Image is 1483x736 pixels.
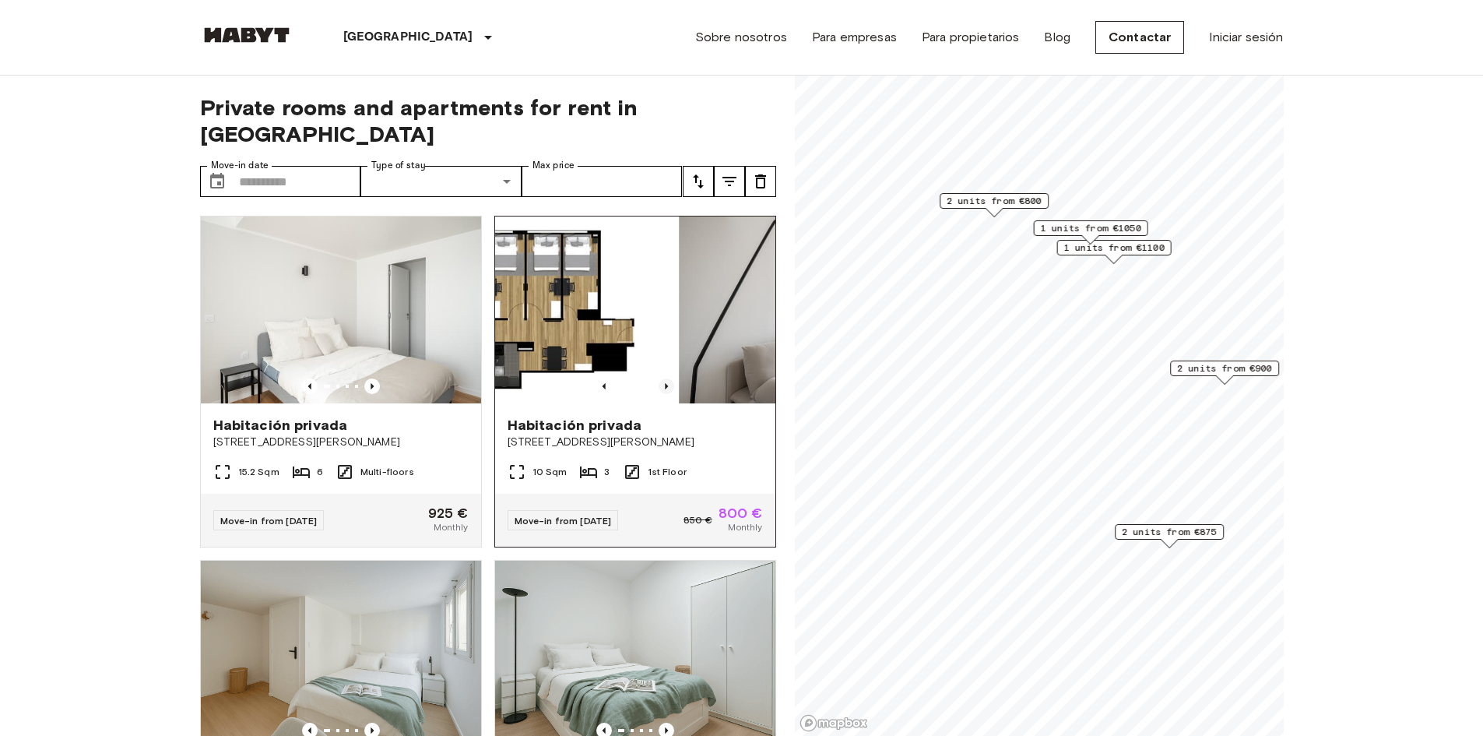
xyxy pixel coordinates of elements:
[1063,241,1164,255] span: 1 units from €1100
[317,465,323,479] span: 6
[728,520,762,534] span: Monthly
[364,379,380,394] button: Previous image
[1122,525,1217,539] span: 2 units from €875
[508,435,763,450] span: [STREET_ADDRESS][PERSON_NAME]
[596,379,612,394] button: Previous image
[922,28,1020,47] a: Para propietarios
[1040,221,1140,235] span: 1 units from €1050
[1033,220,1147,245] div: Map marker
[515,515,612,526] span: Move-in from [DATE]
[238,465,279,479] span: 15.2 Sqm
[648,465,687,479] span: 1st Floor
[812,28,897,47] a: Para empresas
[940,193,1049,217] div: Map marker
[399,217,679,403] img: Marketing picture of unit FR-18-002-015-03H
[201,217,481,403] img: Marketing picture of unit FR-18-003-003-04
[684,513,712,527] span: 850 €
[604,465,610,479] span: 3
[302,379,318,394] button: Previous image
[428,506,469,520] span: 925 €
[679,217,959,403] img: Marketing picture of unit FR-18-002-015-03H
[1056,240,1171,264] div: Map marker
[202,166,233,197] button: Choose date
[213,435,469,450] span: [STREET_ADDRESS][PERSON_NAME]
[211,159,269,172] label: Move-in date
[1044,28,1070,47] a: Blog
[719,506,763,520] span: 800 €
[200,94,776,147] span: Private rooms and apartments for rent in [GEOGRAPHIC_DATA]
[532,159,575,172] label: Max price
[1095,21,1184,54] a: Contactar
[360,465,414,479] span: Multi-floors
[659,379,674,394] button: Previous image
[434,520,468,534] span: Monthly
[1115,524,1224,548] div: Map marker
[745,166,776,197] button: tune
[1209,28,1283,47] a: Iniciar sesión
[799,714,868,732] a: Mapbox logo
[714,166,745,197] button: tune
[494,216,776,548] a: Previous imagePrevious imageHabitación privada[STREET_ADDRESS][PERSON_NAME]10 Sqm31st FloorMove-i...
[695,28,787,47] a: Sobre nosotros
[1177,361,1272,375] span: 2 units from €900
[508,416,642,435] span: Habitación privada
[200,216,482,548] a: Marketing picture of unit FR-18-003-003-04Previous imagePrevious imageHabitación privada[STREET_A...
[371,159,426,172] label: Type of stay
[213,416,348,435] span: Habitación privada
[220,515,318,526] span: Move-in from [DATE]
[343,28,473,47] p: [GEOGRAPHIC_DATA]
[947,194,1042,208] span: 2 units from €800
[1170,361,1279,385] div: Map marker
[532,465,568,479] span: 10 Sqm
[683,166,714,197] button: tune
[200,27,293,43] img: Habyt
